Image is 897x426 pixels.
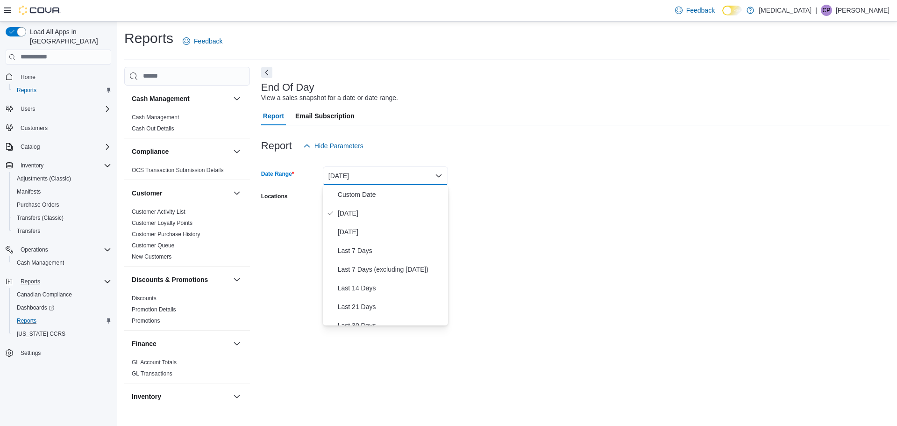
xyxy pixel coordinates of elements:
button: Users [2,102,115,116]
div: Discounts & Promotions [124,293,250,330]
a: Manifests [13,186,44,197]
button: Discounts & Promotions [231,274,242,285]
a: Customer Activity List [132,209,185,215]
button: Purchase Orders [9,198,115,211]
button: Reports [9,84,115,97]
a: Canadian Compliance [13,289,76,300]
a: GL Account Totals [132,359,177,366]
span: Discounts [132,295,157,302]
span: OCS Transaction Submission Details [132,166,224,174]
button: Catalog [2,140,115,153]
button: Cash Management [9,256,115,269]
span: Operations [17,244,111,255]
h3: Report [261,140,292,152]
span: Last 30 Days [338,320,444,331]
button: [DATE] [323,166,448,185]
a: Customer Purchase History [132,231,200,238]
a: Settings [17,347,44,359]
span: Last 14 Days [338,282,444,294]
span: Reports [21,278,40,285]
a: OCS Transaction Submission Details [132,167,224,173]
a: Feedback [179,32,226,51]
div: Select listbox [323,185,448,325]
label: Locations [261,193,288,200]
p: | [815,5,817,16]
span: [US_STATE] CCRS [17,330,65,338]
span: Cash Management [17,259,64,267]
button: Hide Parameters [299,137,367,155]
p: [MEDICAL_DATA] [759,5,812,16]
span: Transfers (Classic) [17,214,64,222]
button: Next [261,67,272,78]
button: Transfers [9,224,115,238]
span: [DATE] [338,226,444,238]
span: Settings [21,349,41,357]
div: Chanel Powell [821,5,832,16]
nav: Complex example [6,66,111,384]
button: Catalog [17,141,43,152]
span: Purchase Orders [17,201,59,209]
span: Manifests [17,188,41,195]
span: Transfers (Classic) [13,212,111,224]
h1: Reports [124,29,173,48]
a: New Customers [132,253,171,260]
span: Operations [21,246,48,253]
button: Customers [2,121,115,135]
a: Feedback [671,1,719,20]
button: Finance [132,339,229,348]
a: Adjustments (Classic) [13,173,75,184]
button: Home [2,70,115,84]
button: Inventory [2,159,115,172]
button: Reports [17,276,44,287]
span: Manifests [13,186,111,197]
a: Discounts [132,295,157,302]
a: Dashboards [9,301,115,314]
button: Inventory [132,392,229,401]
span: Last 21 Days [338,301,444,312]
button: Settings [2,346,115,360]
span: Reports [13,85,111,96]
label: Date Range [261,170,294,178]
span: Catalog [17,141,111,152]
span: Reports [17,87,36,94]
span: Inventory [21,162,43,169]
input: Dark Mode [722,6,742,15]
a: Promotion Details [132,306,176,313]
button: Operations [17,244,52,255]
button: Operations [2,243,115,256]
span: Canadian Compliance [17,291,72,298]
span: Home [21,73,36,81]
span: Reports [17,317,36,325]
a: Customers [17,123,51,134]
h3: Cash Management [132,94,190,103]
h3: Compliance [132,147,169,156]
span: Customers [21,124,48,132]
div: View a sales snapshot for a date or date range. [261,93,398,103]
h3: Customer [132,188,162,198]
span: GL Account Totals [132,359,177,366]
a: GL Transactions [132,370,172,377]
a: Cash Out Details [132,125,174,132]
span: Home [17,71,111,83]
span: Canadian Compliance [13,289,111,300]
button: Compliance [132,147,229,156]
div: Cash Management [124,112,250,138]
a: Purchase Orders [13,199,63,210]
a: Customer Queue [132,242,174,249]
button: Transfers (Classic) [9,211,115,224]
span: Promotions [132,317,160,325]
span: Cash Management [132,114,179,121]
span: [DATE] [338,208,444,219]
a: Transfers [13,225,44,237]
a: Reports [13,85,40,96]
button: Inventory [231,391,242,402]
span: Custom Date [338,189,444,200]
a: Cash Management [13,257,68,268]
button: Inventory [17,160,47,171]
span: Email Subscription [295,107,355,125]
span: Users [21,105,35,113]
